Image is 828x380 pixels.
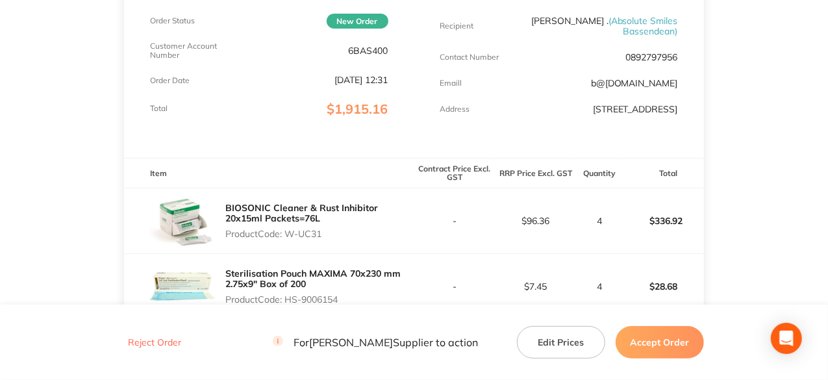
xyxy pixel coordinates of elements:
[124,158,414,188] th: Item
[495,158,576,188] th: RRP Price Excl. GST
[440,79,462,88] p: Emaill
[623,205,703,236] p: $336.92
[225,202,378,224] a: BIOSONIC Cleaner & Rust Inhibitor 20x15ml Packets=76L
[150,16,195,25] p: Order Status
[414,158,496,188] th: Contract Price Excl. GST
[327,101,388,117] span: $1,915.16
[577,281,621,292] p: 4
[440,53,499,62] p: Contact Number
[577,216,621,226] p: 4
[623,271,703,302] p: $28.68
[335,75,388,85] p: [DATE] 12:31
[225,229,414,239] p: Product Code: W-UC31
[623,158,704,188] th: Total
[496,216,575,226] p: $96.36
[273,336,478,349] p: For [PERSON_NAME] Supplier to action
[591,77,678,89] a: b@[DOMAIN_NAME]
[576,158,622,188] th: Quantity
[593,104,678,114] p: [STREET_ADDRESS]
[349,45,388,56] p: 6BAS400
[225,268,401,290] a: Sterilisation Pouch MAXIMA 70x230 mm 2.75x9" Box of 200
[496,281,575,292] p: $7.45
[440,105,470,114] p: Address
[225,294,414,305] p: Product Code: HS-9006154
[608,15,678,37] span: ( Absolute Smiles Bassendean )
[150,42,229,60] p: Customer Account Number
[150,188,215,253] img: d3doYzF4NQ
[327,14,388,29] span: New Order
[150,76,190,85] p: Order Date
[517,326,605,359] button: Edit Prices
[415,281,495,292] p: -
[771,323,802,354] div: Open Intercom Messenger
[626,52,678,62] p: 0892797956
[150,104,168,113] p: Total
[124,337,185,349] button: Reject Order
[415,216,495,226] p: -
[440,21,474,31] p: Recipient
[520,16,678,36] p: [PERSON_NAME] .
[616,326,704,359] button: Accept Order
[150,254,215,319] img: cTZuaXlsZA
